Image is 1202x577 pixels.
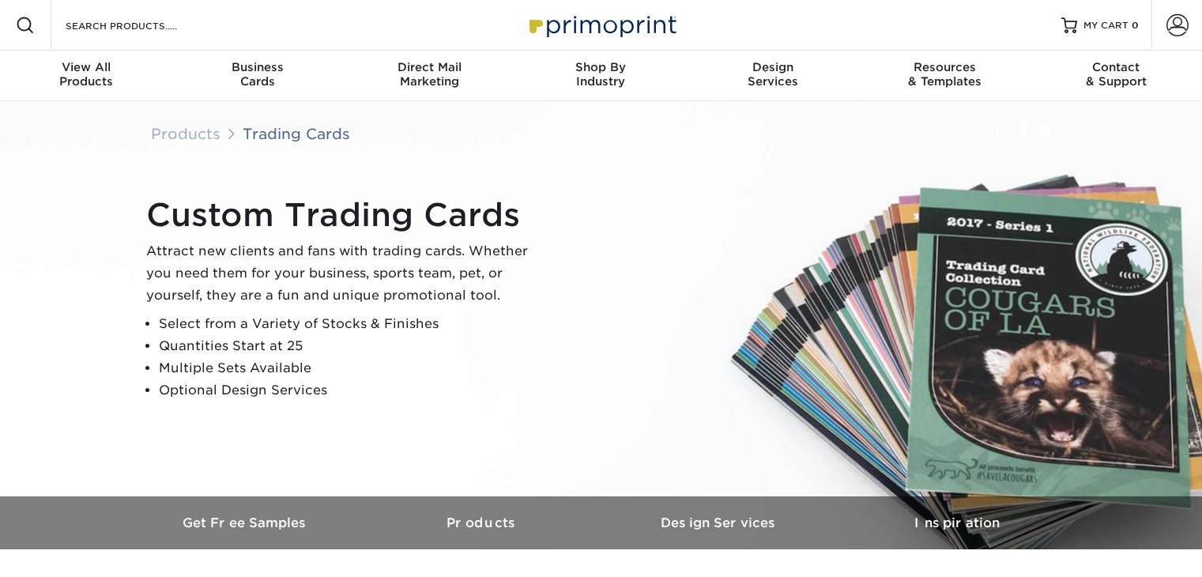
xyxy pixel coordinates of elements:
span: Business [171,60,343,74]
p: Attract new clients and fans with trading cards. Whether you need them for your business, sports ... [146,240,541,307]
div: & Templates [858,60,1030,89]
h3: Get Free Samples [127,515,364,530]
h3: Products [364,515,601,530]
a: Design Services [601,496,838,549]
a: Products [364,496,601,549]
li: Quantities Start at 25 [159,335,541,357]
span: 0 [1132,20,1139,31]
a: Trading Cards [243,125,350,142]
a: Contact& Support [1031,51,1202,101]
li: Multiple Sets Available [159,357,541,379]
span: Contact [1031,60,1202,74]
a: Get Free Samples [127,496,364,549]
h3: Inspiration [838,515,1076,530]
span: Direct Mail [344,60,515,74]
span: Resources [858,60,1030,74]
div: Services [687,60,858,89]
span: Shop By [515,60,687,74]
li: Optional Design Services [159,379,541,402]
a: DesignServices [687,51,858,101]
div: Marketing [344,60,515,89]
h3: Design Services [601,515,838,530]
div: Cards [171,60,343,89]
a: Direct MailMarketing [344,51,515,101]
div: Industry [515,60,687,89]
h1: Custom Trading Cards [146,196,541,234]
li: Select from a Variety of Stocks & Finishes [159,313,541,335]
a: Inspiration [838,496,1076,549]
a: Resources& Templates [858,51,1030,101]
div: & Support [1031,60,1202,89]
a: BusinessCards [171,51,343,101]
span: Design [687,60,858,74]
span: MY CART [1083,19,1129,32]
img: Primoprint [522,8,680,42]
input: SEARCH PRODUCTS..... [64,16,218,35]
a: Shop ByIndustry [515,51,687,101]
a: Products [151,125,220,142]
